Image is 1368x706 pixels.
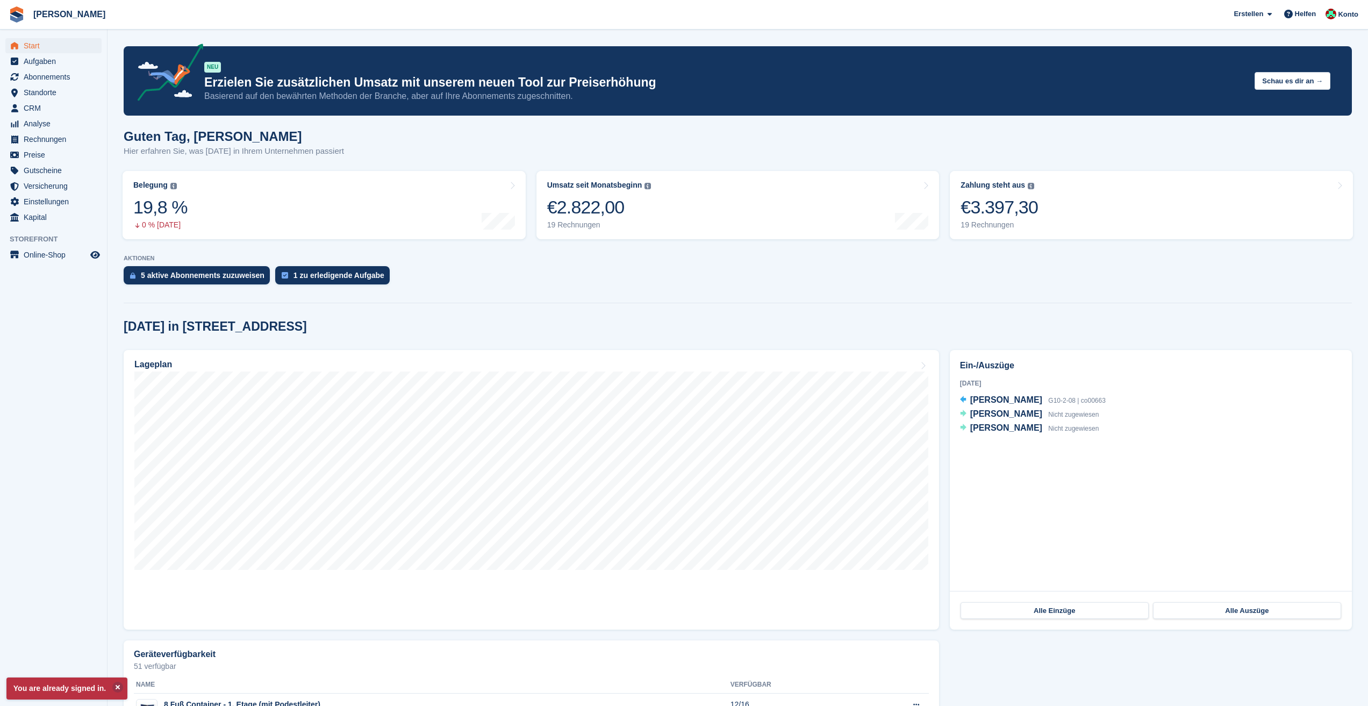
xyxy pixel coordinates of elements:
[293,271,384,280] div: 1 zu erledigende Aufgabe
[133,196,188,218] div: 19,8 %
[130,272,135,279] img: active_subscription_to_allocate_icon-d502201f5373d7db506a760aba3b589e785aa758c864c3986d89f69b8ff3...
[124,266,275,290] a: 5 aktive Abonnements zuzuweisen
[124,350,939,630] a: Lageplan
[124,129,344,144] h1: Guten Tag, [PERSON_NAME]
[24,163,88,178] span: Gutscheine
[1048,425,1099,432] span: Nicht zugewiesen
[5,101,102,116] a: menu
[124,255,1352,262] p: AKTIONEN
[134,650,216,659] h2: Geräteverfügbarkeit
[24,194,88,209] span: Einstellungen
[5,116,102,131] a: menu
[204,90,1246,102] p: Basierend auf den bewährten Methoden der Branche, aber auf Ihre Abonnements zugeschnitten.
[950,171,1353,239] a: Zahlung steht aus €3.397,30 19 Rechnungen
[204,62,221,73] div: NEU
[204,75,1246,90] p: Erzielen Sie zusätzlichen Umsatz mit unserem neuen Tool zur Preiserhöhung
[24,116,88,131] span: Analyse
[644,183,651,189] img: icon-info-grey-7440780725fd019a000dd9b08b2336e03edf1995a4989e88bcd33f0948082b44.svg
[134,360,172,369] h2: Lageplan
[5,194,102,209] a: menu
[29,5,110,23] a: [PERSON_NAME]
[730,676,858,694] th: Verfügbar
[5,210,102,225] a: menu
[5,85,102,100] a: menu
[123,171,526,239] a: Belegung 19,8 % 0 % [DATE]
[1153,602,1341,619] a: Alle Auszüge
[5,247,102,262] a: Speisekarte
[5,54,102,69] a: menu
[547,220,651,230] div: 19 Rechnungen
[1048,397,1106,404] span: G10-2-08 | co00663
[124,319,307,334] h2: [DATE] in [STREET_ADDRESS]
[24,147,88,162] span: Preise
[6,678,127,700] p: You are already signed in.
[1326,9,1336,19] img: Maximilian Friedl
[961,220,1038,230] div: 19 Rechnungen
[1338,9,1358,20] span: Konto
[5,69,102,84] a: menu
[960,394,1106,408] a: [PERSON_NAME] G10-2-08 | co00663
[1255,72,1330,90] button: Schau es dir an →
[960,422,1099,436] a: [PERSON_NAME] Nicht zugewiesen
[1234,9,1263,19] span: Erstellen
[134,662,929,670] p: 51 verfügbar
[170,183,177,189] img: icon-info-grey-7440780725fd019a000dd9b08b2336e03edf1995a4989e88bcd33f0948082b44.svg
[5,38,102,53] a: menu
[24,85,88,100] span: Standorte
[9,6,25,23] img: stora-icon-8386f47178a22dfd0bd8f6a31ec36ba5ce8667c1dd55bd0f319d3a0aa187defe.svg
[970,395,1042,404] span: [PERSON_NAME]
[275,266,395,290] a: 1 zu erledigende Aufgabe
[960,379,1342,388] div: [DATE]
[24,210,88,225] span: Kapital
[10,234,107,245] span: Storefront
[961,196,1038,218] div: €3.397,30
[5,132,102,147] a: menu
[970,409,1042,418] span: [PERSON_NAME]
[5,179,102,194] a: menu
[24,54,88,69] span: Aufgaben
[960,359,1342,372] h2: Ein-/Auszüge
[961,602,1149,619] a: Alle Einzüge
[5,163,102,178] a: menu
[24,247,88,262] span: Online-Shop
[24,132,88,147] span: Rechnungen
[124,145,344,158] p: Hier erfahren Sie, was [DATE] in Ihrem Unternehmen passiert
[24,69,88,84] span: Abonnements
[970,423,1042,432] span: [PERSON_NAME]
[141,271,264,280] div: 5 aktive Abonnements zuzuweisen
[960,408,1099,422] a: [PERSON_NAME] Nicht zugewiesen
[133,181,168,190] div: Belegung
[24,179,88,194] span: Versicherung
[133,220,188,230] div: 0 % [DATE]
[547,196,651,218] div: €2.822,00
[89,248,102,261] a: Vorschau-Shop
[536,171,940,239] a: Umsatz seit Monatsbeginn €2.822,00 19 Rechnungen
[134,676,730,694] th: Name
[24,101,88,116] span: CRM
[1295,9,1316,19] span: Helfen
[547,181,642,190] div: Umsatz seit Monatsbeginn
[961,181,1025,190] div: Zahlung steht aus
[1048,411,1099,418] span: Nicht zugewiesen
[5,147,102,162] a: menu
[24,38,88,53] span: Start
[282,272,288,279] img: task-75834270c22a3079a89374b754ae025e5fb1db73e45f91037f5363f120a921f8.svg
[1028,183,1034,189] img: icon-info-grey-7440780725fd019a000dd9b08b2336e03edf1995a4989e88bcd33f0948082b44.svg
[128,44,204,105] img: price-adjustments-announcement-icon-8257ccfd72463d97f412b2fc003d46551f7dbcb40ab6d574587a9cd5c0d94...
